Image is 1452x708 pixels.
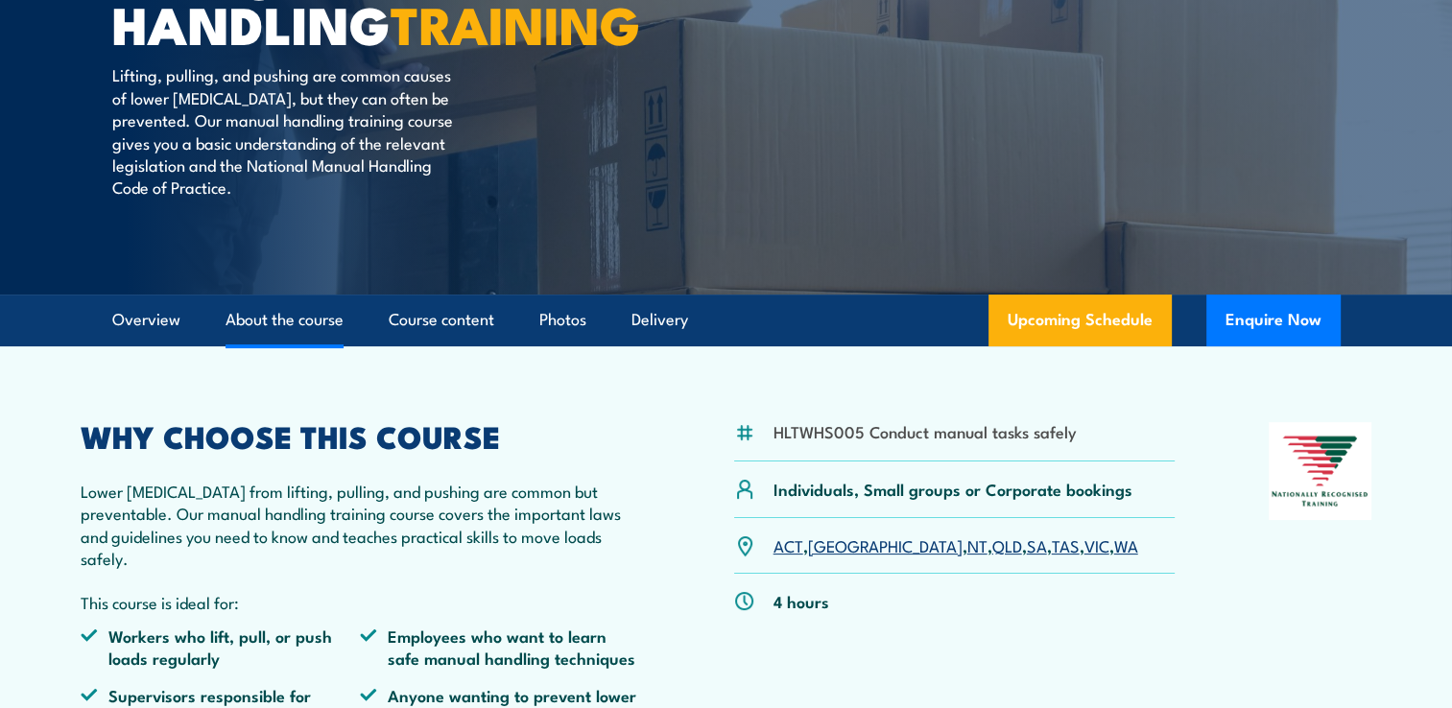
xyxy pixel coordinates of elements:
a: [GEOGRAPHIC_DATA] [808,533,963,556]
a: QLD [992,533,1022,556]
p: , , , , , , , [774,534,1138,556]
button: Enquire Now [1206,295,1341,346]
p: 4 hours [774,590,829,612]
h2: WHY CHOOSE THIS COURSE [81,422,641,449]
a: VIC [1084,533,1109,556]
a: About the course [226,295,344,345]
a: ACT [774,533,803,556]
img: Nationally Recognised Training logo. [1269,422,1372,520]
p: Lifting, pulling, and pushing are common causes of lower [MEDICAL_DATA], but they can often be pr... [112,63,463,198]
p: Lower [MEDICAL_DATA] from lifting, pulling, and pushing are common but preventable. Our manual ha... [81,480,641,570]
li: Workers who lift, pull, or push loads regularly [81,625,361,670]
li: HLTWHS005 Conduct manual tasks safely [774,420,1077,442]
a: SA [1027,533,1047,556]
p: Individuals, Small groups or Corporate bookings [774,478,1132,500]
a: Delivery [631,295,688,345]
a: Photos [539,295,586,345]
a: NT [967,533,988,556]
a: Course content [389,295,494,345]
a: WA [1114,533,1138,556]
a: Overview [112,295,180,345]
li: Employees who want to learn safe manual handling techniques [360,625,640,670]
a: TAS [1052,533,1080,556]
p: This course is ideal for: [81,591,641,613]
a: Upcoming Schedule [988,295,1172,346]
